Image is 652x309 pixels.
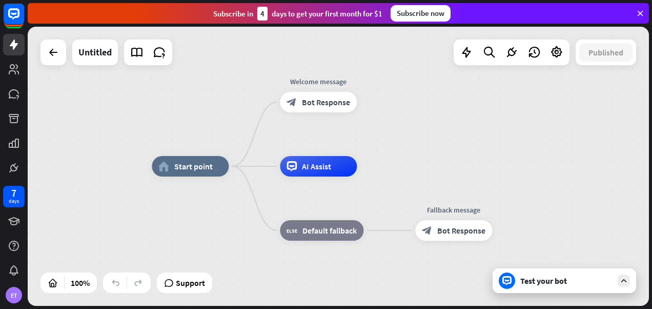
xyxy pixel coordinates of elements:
div: ET [6,287,22,303]
div: 4 [257,7,268,21]
div: Subscribe now [391,5,451,22]
div: days [9,198,19,205]
span: Default fallback [302,225,357,236]
div: Fallback message [407,205,500,215]
i: block_bot_response [422,225,432,236]
button: Published [579,43,633,62]
span: AI Assist [302,161,331,171]
div: Welcome message [272,76,364,87]
i: block_bot_response [287,97,297,107]
span: Start point [174,161,213,171]
i: block_fallback [287,225,297,236]
button: Open LiveChat chat widget [8,4,39,35]
div: 7 [11,188,16,198]
div: Subscribe in days to get your first month for $1 [213,7,382,21]
span: Support [176,275,205,291]
div: Test your bot [520,276,613,286]
span: Bot Response [437,225,485,236]
i: home_2 [158,161,169,171]
div: 100% [68,275,93,291]
span: Bot Response [302,97,350,107]
a: 7 days [3,186,25,207]
div: Untitled [78,40,112,65]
